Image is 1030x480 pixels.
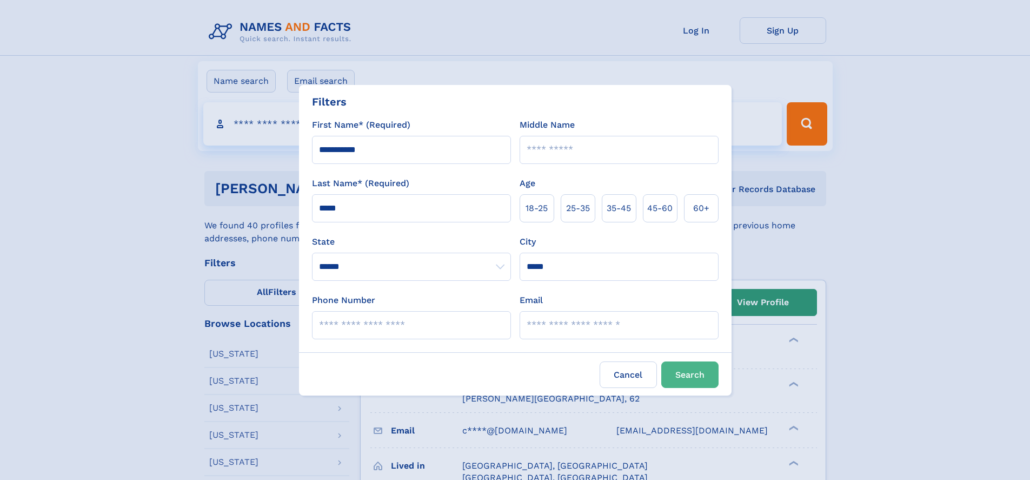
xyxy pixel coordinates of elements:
[520,294,543,307] label: Email
[312,119,410,131] label: First Name* (Required)
[520,177,535,190] label: Age
[566,202,590,215] span: 25‑35
[520,119,575,131] label: Middle Name
[312,177,409,190] label: Last Name* (Required)
[526,202,548,215] span: 18‑25
[693,202,709,215] span: 60+
[520,235,536,248] label: City
[607,202,631,215] span: 35‑45
[661,361,719,388] button: Search
[312,235,511,248] label: State
[312,294,375,307] label: Phone Number
[600,361,657,388] label: Cancel
[312,94,347,110] div: Filters
[647,202,673,215] span: 45‑60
